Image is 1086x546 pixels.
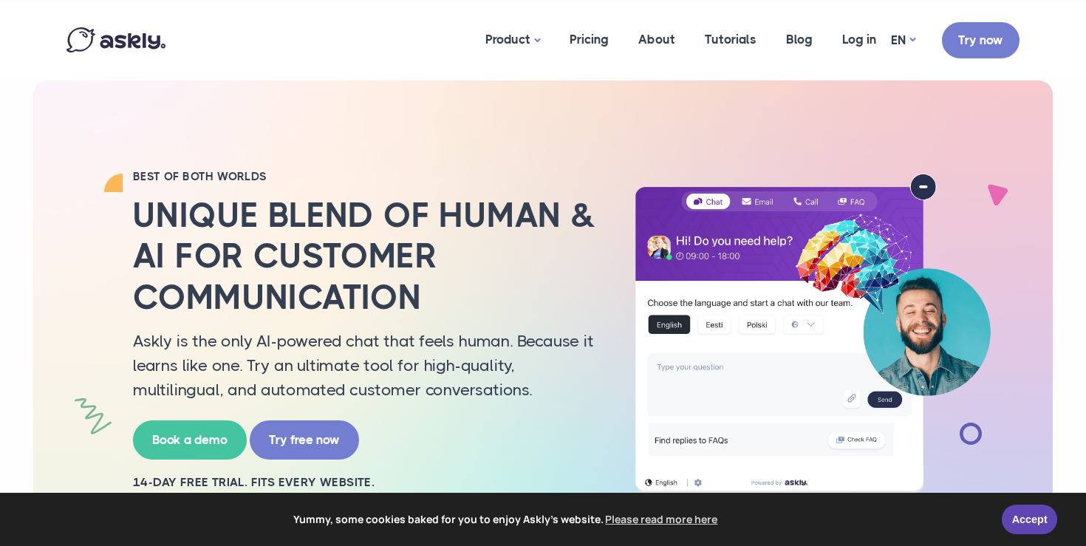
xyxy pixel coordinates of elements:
h2: BEST OF BOTH WORLDS [133,169,598,184]
img: Askly [66,27,165,52]
a: Blog [771,4,827,75]
span: Yummy, some cookies baked for you to enjoy Askly's website. [21,508,991,530]
h2: Unique blend of human & AI for customer communication [133,195,598,318]
a: Log in [827,4,891,75]
img: AI multilingual chat [621,174,1005,493]
p: Askly is the only AI-powered chat that feels human. Because it learns like one. Try an ultimate t... [133,329,598,402]
a: learn more about cookies [604,508,720,530]
a: Try free now [250,420,359,460]
a: About [624,4,690,75]
a: Pricing [555,4,624,75]
a: Try now [942,22,1020,58]
a: Tutorials [690,4,771,75]
a: Accept [1002,505,1057,534]
a: EN [891,30,915,51]
h2: 14-day free trial. Fits every website. [133,474,598,491]
a: Book a demo [133,420,247,460]
a: Product [471,4,555,77]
